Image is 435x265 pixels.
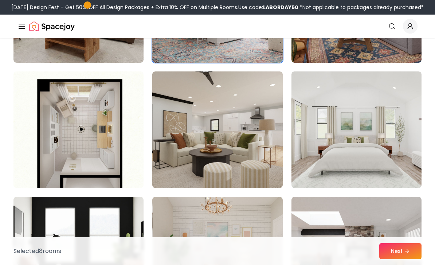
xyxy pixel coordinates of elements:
[11,4,424,11] div: [DATE] Design Fest – Get 50% OFF All Design Packages + Extra 10% OFF on Multiple Rooms.
[379,243,422,259] button: Next
[291,71,422,188] img: Room room-36
[29,19,75,34] a: Spacejoy
[263,4,298,11] b: LABORDAY50
[238,4,298,11] span: Use code:
[152,71,282,188] img: Room room-35
[298,4,424,11] span: *Not applicable to packages already purchased*
[17,15,418,38] nav: Global
[13,247,61,256] p: Selected 8 room s
[29,19,75,34] img: Spacejoy Logo
[13,71,144,188] img: Room room-34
